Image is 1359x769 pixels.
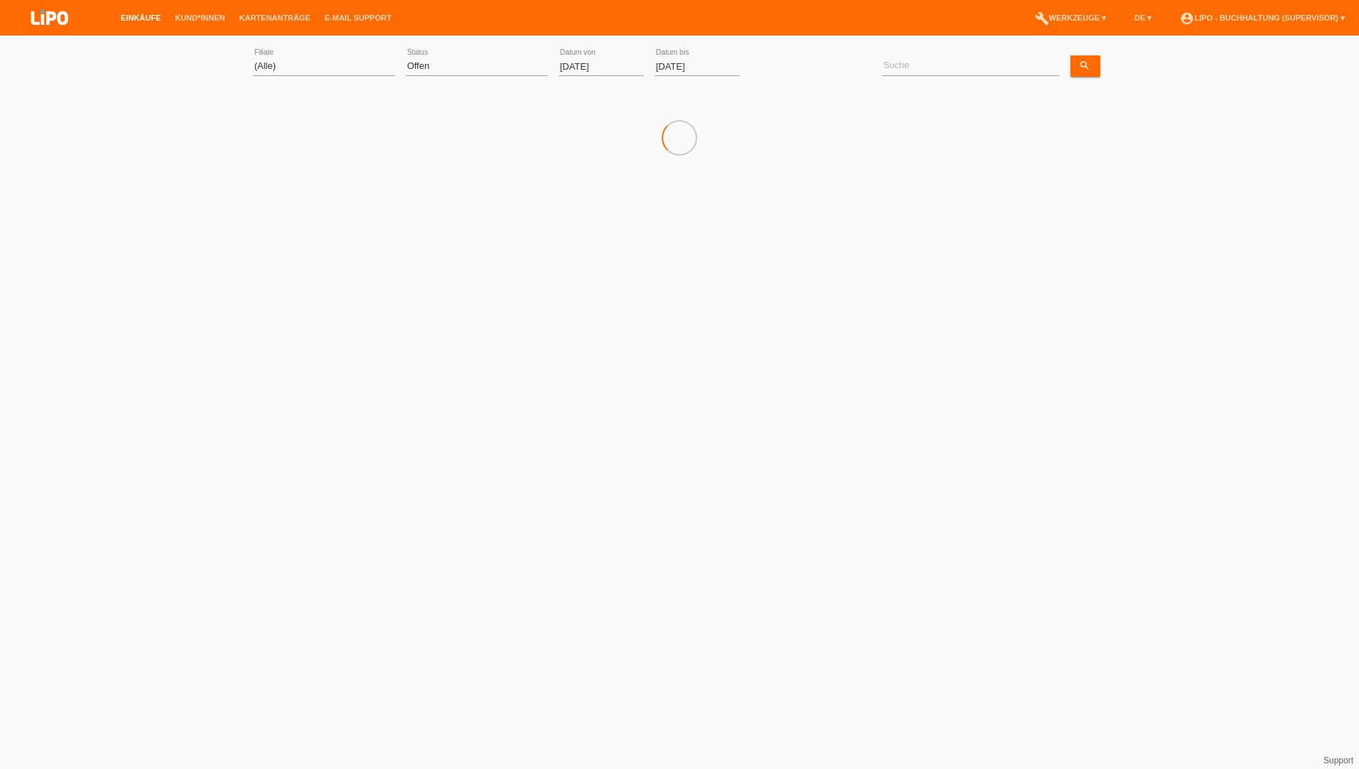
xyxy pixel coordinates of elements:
[1079,60,1090,71] i: search
[1323,755,1353,765] a: Support
[168,14,232,22] a: Kund*innen
[232,14,318,22] a: Kartenanträge
[1070,55,1100,77] a: search
[1127,14,1159,22] a: DE ▾
[1180,11,1194,26] i: account_circle
[318,14,399,22] a: E-Mail Support
[114,14,168,22] a: Einkäufe
[1173,14,1352,22] a: account_circleLIPO - Buchhaltung (Supervisor) ▾
[1028,14,1114,22] a: buildWerkzeuge ▾
[14,29,85,40] a: LIPO pay
[1035,11,1049,26] i: build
